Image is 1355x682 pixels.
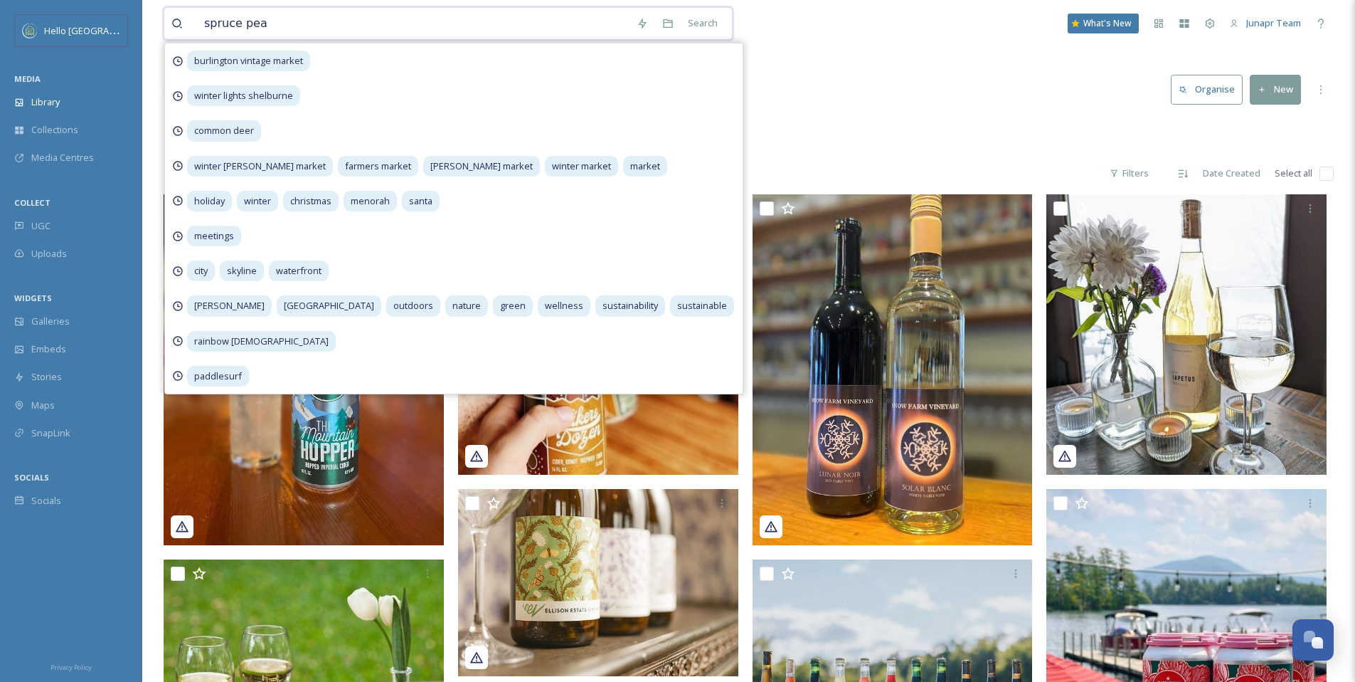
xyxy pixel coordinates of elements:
[14,293,52,303] span: WIDGETS
[1250,75,1301,104] button: New
[31,123,78,137] span: Collections
[31,399,55,412] span: Maps
[402,191,440,211] span: santa
[187,261,215,281] span: city
[51,663,92,672] span: Privacy Policy
[344,191,397,211] span: menorah
[545,156,618,177] span: winter market
[595,295,665,316] span: sustainability
[51,658,92,675] a: Privacy Policy
[277,295,381,316] span: [GEOGRAPHIC_DATA]
[269,261,329,281] span: waterfront
[1292,619,1334,661] button: Open Chat
[1275,167,1312,180] span: Select all
[423,156,540,177] span: [PERSON_NAME] market
[187,51,310,71] span: burlington vintage market
[187,295,272,316] span: [PERSON_NAME]
[681,9,725,37] div: Search
[44,23,159,37] span: Hello [GEOGRAPHIC_DATA]
[1246,16,1301,29] span: Junapr Team
[1196,159,1268,187] div: Date Created
[220,261,264,281] span: skyline
[283,191,339,211] span: christmas
[1102,159,1156,187] div: Filters
[187,120,261,141] span: common deer
[31,342,66,356] span: Embeds
[31,247,67,261] span: Uploads
[538,295,590,316] span: wellness
[31,219,51,233] span: UGC
[31,370,62,384] span: Stories
[187,191,232,211] span: holiday
[623,156,667,177] span: market
[1068,14,1139,33] a: What's New
[14,472,49,483] span: SOCIALS
[187,85,300,106] span: winter lights shelburne
[164,194,444,545] img: 2513b8dd-5e6e-c298-5e03-33b108c026b7.jpg
[14,197,51,208] span: COLLECT
[1046,194,1327,475] img: d1f88942-fec9-16fa-3207-b9fc410a4b03.jpg
[237,191,278,211] span: winter
[338,156,418,177] span: farmers market
[187,366,249,387] span: paddlesurf
[31,315,70,328] span: Galleries
[31,494,61,508] span: Socials
[187,331,336,352] span: rainbow [DEMOGRAPHIC_DATA]
[31,426,70,440] span: SnapLink
[445,295,488,316] span: nature
[187,156,333,177] span: winter [PERSON_NAME] market
[197,8,629,39] input: Search your library
[670,295,734,316] span: sustainable
[1223,9,1308,37] a: Junapr Team
[458,489,738,676] img: 822998d2-45c7-5fd5-7111-dd64c31554bb.jpg
[187,226,241,246] span: meetings
[753,194,1033,545] img: cb6f14e3-28dc-a342-1c48-29940f96f135.jpg
[493,295,533,316] span: green
[164,167,202,180] span: 1035 file s
[1171,75,1243,104] button: Organise
[386,295,440,316] span: outdoors
[23,23,37,38] img: images.png
[31,95,60,109] span: Library
[14,73,41,84] span: MEDIA
[31,151,94,164] span: Media Centres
